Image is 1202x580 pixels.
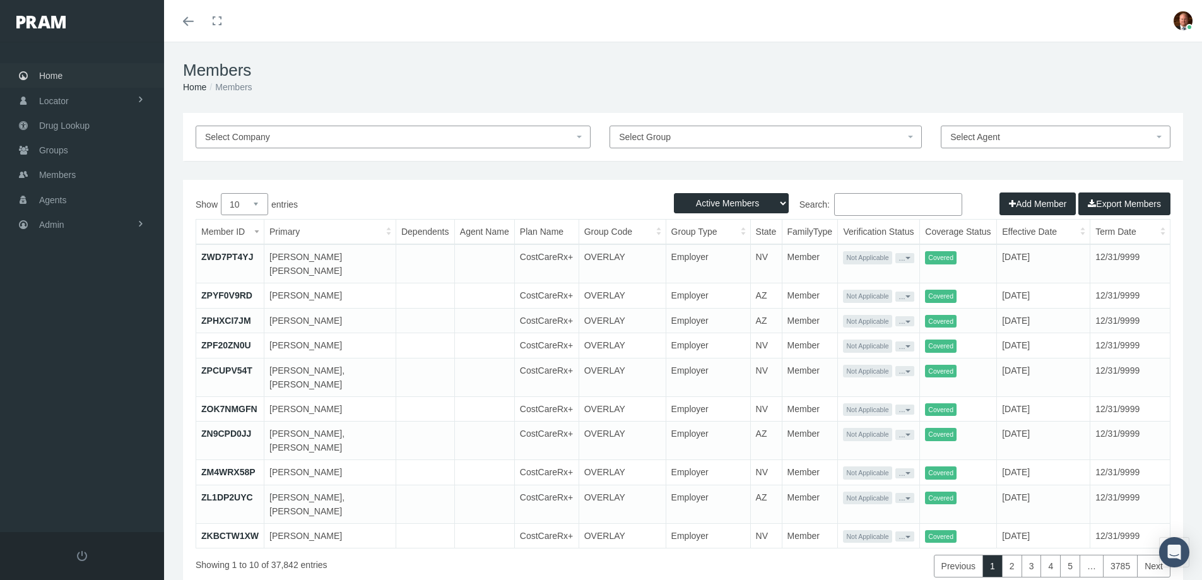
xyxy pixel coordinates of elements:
a: … [1080,555,1104,577]
td: [PERSON_NAME] [264,333,396,358]
a: ZPHXCI7JM [201,316,251,326]
td: [DATE] [997,358,1090,396]
td: OVERLAY [579,333,666,358]
button: ... [895,292,914,302]
td: [PERSON_NAME], [PERSON_NAME] [264,422,396,460]
th: State [750,220,782,244]
td: Member [782,460,838,485]
td: [PERSON_NAME] [264,283,396,309]
td: Employer [666,308,750,333]
td: 12/31/9999 [1090,283,1170,309]
button: Export Members [1078,192,1170,215]
td: CostCareRx+ [514,396,579,422]
td: Employer [666,422,750,460]
td: 12/31/9999 [1090,308,1170,333]
td: Member [782,333,838,358]
input: Search: [834,193,962,216]
span: Not Applicable [843,530,892,543]
td: Employer [666,396,750,422]
td: CostCareRx+ [514,244,579,283]
span: Covered [925,315,957,328]
img: PRAM_20_x_78.png [16,16,66,28]
td: Member [782,485,838,523]
td: CostCareRx+ [514,523,579,548]
span: Select Company [205,132,270,142]
select: Showentries [221,193,268,215]
td: Member [782,358,838,396]
span: Covered [925,290,957,303]
td: CostCareRx+ [514,358,579,396]
a: 2 [1002,555,1022,577]
td: AZ [750,308,782,333]
td: NV [750,460,782,485]
button: ... [895,341,914,352]
td: Member [782,244,838,283]
td: [PERSON_NAME] [264,396,396,422]
td: [DATE] [997,308,1090,333]
td: 12/31/9999 [1090,422,1170,460]
td: Employer [666,485,750,523]
h1: Members [183,61,1183,80]
button: ... [895,253,914,263]
td: OVERLAY [579,308,666,333]
li: Members [206,80,252,94]
th: Group Code: activate to sort column ascending [579,220,666,244]
span: Not Applicable [843,315,892,328]
span: Agents [39,188,67,212]
td: OVERLAY [579,283,666,309]
td: 12/31/9999 [1090,485,1170,523]
td: CostCareRx+ [514,283,579,309]
a: ZPCUPV54T [201,365,252,376]
a: ZWD7PT4YJ [201,252,253,262]
td: AZ [750,485,782,523]
th: Agent Name [454,220,514,244]
td: OVERLAY [579,422,666,460]
td: NV [750,396,782,422]
td: [PERSON_NAME] [PERSON_NAME] [264,244,396,283]
td: [DATE] [997,422,1090,460]
span: Not Applicable [843,290,892,303]
label: Search: [683,193,963,216]
td: 12/31/9999 [1090,244,1170,283]
button: ... [895,468,914,478]
td: [PERSON_NAME], [PERSON_NAME] [264,358,396,396]
button: ... [895,316,914,326]
a: Previous [934,555,983,577]
td: NV [750,523,782,548]
td: CostCareRx+ [514,308,579,333]
td: NV [750,333,782,358]
span: Not Applicable [843,466,892,480]
span: Members [39,163,76,187]
td: Member [782,396,838,422]
th: Member ID: activate to sort column ascending [196,220,264,244]
td: Member [782,308,838,333]
td: [DATE] [997,460,1090,485]
td: 12/31/9999 [1090,333,1170,358]
span: Covered [925,340,957,353]
a: ZPYF0V9RD [201,290,252,300]
td: [DATE] [997,485,1090,523]
td: Employer [666,358,750,396]
td: CostCareRx+ [514,485,579,523]
td: NV [750,244,782,283]
td: [DATE] [997,396,1090,422]
span: Not Applicable [843,492,892,505]
td: CostCareRx+ [514,422,579,460]
td: NV [750,358,782,396]
td: [DATE] [997,283,1090,309]
td: [DATE] [997,244,1090,283]
th: Verification Status [838,220,920,244]
td: OVERLAY [579,244,666,283]
button: ... [895,531,914,542]
a: 1 [982,555,1003,577]
td: [PERSON_NAME] [264,308,396,333]
a: 3 [1022,555,1042,577]
a: ZKBCTW1XW [201,531,259,541]
td: [PERSON_NAME], [PERSON_NAME] [264,485,396,523]
a: ZL1DP2UYC [201,492,253,502]
img: S_Profile_Picture_693.jpg [1174,11,1193,30]
button: ... [895,493,914,503]
span: Select Group [619,132,671,142]
td: Employer [666,523,750,548]
th: Group Type: activate to sort column ascending [666,220,750,244]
